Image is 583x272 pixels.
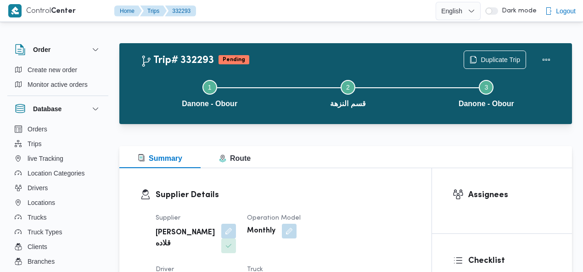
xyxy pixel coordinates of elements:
[11,62,105,77] button: Create new order
[481,54,520,65] span: Duplicate Trip
[11,136,105,151] button: Trips
[11,254,105,269] button: Branches
[140,55,214,67] h2: Trip# 332293
[156,215,180,221] span: Supplier
[11,195,105,210] button: Locations
[114,6,142,17] button: Home
[7,62,108,96] div: Order
[219,55,249,64] span: Pending
[51,8,76,15] b: Center
[28,138,42,149] span: Trips
[28,168,85,179] span: Location Categories
[11,166,105,181] button: Location Categories
[223,57,245,62] b: Pending
[468,255,551,267] h3: Checklist
[556,6,576,17] span: Logout
[330,98,365,109] span: قسم النزهة
[28,227,62,238] span: Truck Types
[140,69,279,117] button: Danone - Obour
[11,151,105,166] button: live Tracking
[165,6,196,17] button: 332293
[417,69,555,117] button: Danone - Obour
[464,51,526,69] button: Duplicate Trip
[28,64,77,75] span: Create new order
[541,2,579,20] button: Logout
[537,51,555,69] button: Actions
[247,226,275,237] b: Monthly
[28,182,48,193] span: Drivers
[484,84,488,91] span: 3
[33,103,62,114] h3: Database
[28,197,55,208] span: Locations
[15,44,101,55] button: Order
[498,7,537,15] span: Dark mode
[28,256,55,267] span: Branches
[138,154,182,162] span: Summary
[11,239,105,254] button: Clients
[33,44,50,55] h3: Order
[28,79,88,90] span: Monitor active orders
[11,210,105,225] button: Trucks
[28,153,63,164] span: live Tracking
[279,69,417,117] button: قسم النزهة
[28,212,46,223] span: Trucks
[140,6,167,17] button: Trips
[208,84,212,91] span: 1
[11,225,105,239] button: Truck Types
[28,124,47,135] span: Orders
[459,98,514,109] span: Danone - Obour
[15,103,101,114] button: Database
[468,189,551,201] h3: Assignees
[182,98,237,109] span: Danone - Obour
[8,4,22,17] img: X8yXhbKr1z7QwAAAABJRU5ErkJggg==
[219,154,251,162] span: Route
[156,189,411,201] h3: Supplier Details
[247,215,301,221] span: Operation Model
[11,181,105,195] button: Drivers
[11,122,105,136] button: Orders
[28,241,47,252] span: Clients
[11,77,105,92] button: Monitor active orders
[156,227,215,249] b: [PERSON_NAME] قلاده
[346,84,350,91] span: 2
